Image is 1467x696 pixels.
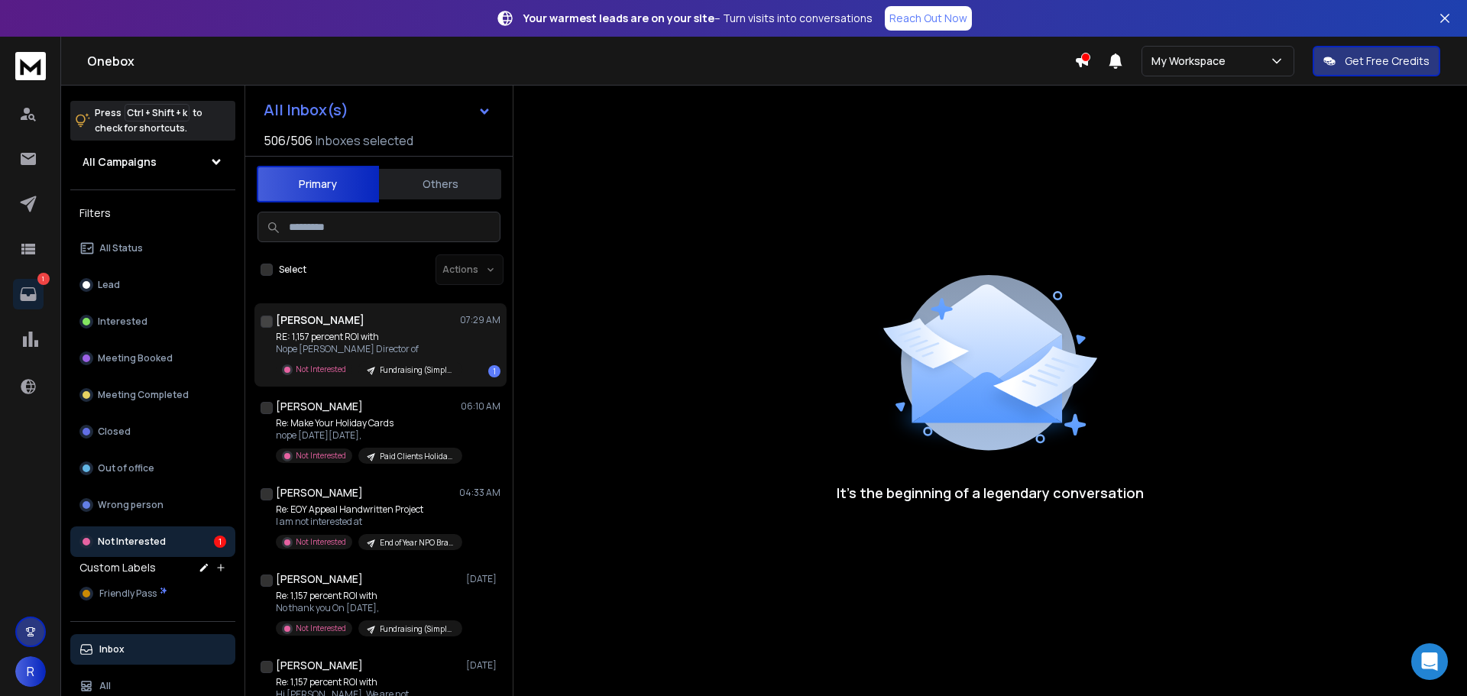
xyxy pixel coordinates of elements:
button: Wrong person [70,490,235,520]
p: Re: Make Your Holiday Cards [276,417,459,429]
p: Re: 1,157 percent ROI with [276,676,459,688]
p: Inbox [99,643,125,656]
p: Wrong person [98,499,164,511]
p: Fundraising (Simply Noted) # 3 [380,364,453,376]
p: It’s the beginning of a legendary conversation [837,482,1144,503]
p: Closed [98,426,131,438]
p: Not Interested [296,364,346,375]
button: Get Free Credits [1313,46,1440,76]
h1: All Inbox(s) [264,102,348,118]
p: All [99,680,111,692]
p: Not Interested [296,623,346,634]
p: Meeting Booked [98,352,173,364]
p: 04:33 AM [459,487,500,499]
p: Re: EOY Appeal Handwritten Project [276,503,459,516]
p: Paid Clients Holiday Cards [380,451,453,462]
a: 1 [13,279,44,309]
p: Out of office [98,462,154,474]
button: Meeting Booked [70,343,235,374]
h3: Filters [70,202,235,224]
button: Inbox [70,634,235,665]
button: All Status [70,233,235,264]
div: Open Intercom Messenger [1411,643,1448,680]
button: Not Interested1 [70,526,235,557]
button: All Campaigns [70,147,235,177]
p: 1 [37,273,50,285]
h3: Inboxes selected [316,131,413,150]
h1: [PERSON_NAME] [276,658,363,673]
p: My Workspace [1151,53,1232,69]
div: 1 [488,365,500,377]
button: Others [379,167,501,201]
p: nope [DATE][DATE], [276,429,459,442]
p: Not Interested [296,450,346,461]
button: Out of office [70,453,235,484]
p: Get Free Credits [1345,53,1430,69]
button: Meeting Completed [70,380,235,410]
button: Lead [70,270,235,300]
span: 506 / 506 [264,131,313,150]
h1: [PERSON_NAME] [276,485,363,500]
h3: Custom Labels [79,560,156,575]
button: R [15,656,46,687]
span: Friendly Pass [99,588,157,600]
button: All Inbox(s) [251,95,504,125]
h1: [PERSON_NAME] [276,399,363,414]
p: Meeting Completed [98,389,189,401]
p: [DATE] [466,659,500,672]
h1: [PERSON_NAME] [276,571,363,587]
h1: [PERSON_NAME] [276,312,364,328]
p: Reach Out Now [889,11,967,26]
img: logo [15,52,46,80]
span: Ctrl + Shift + k [125,104,189,121]
p: Lead [98,279,120,291]
p: – Turn visits into conversations [523,11,873,26]
label: Select [279,264,306,276]
p: Interested [98,316,147,328]
p: End of Year NPO Brass [380,537,453,549]
p: Press to check for shortcuts. [95,105,202,136]
p: 06:10 AM [461,400,500,413]
p: 07:29 AM [460,314,500,326]
p: Re: 1,157 percent ROI with [276,590,459,602]
a: Reach Out Now [885,6,972,31]
p: I am not interested at [276,516,459,528]
h1: Onebox [87,52,1074,70]
p: Not Interested [296,536,346,548]
p: Nope [PERSON_NAME] Director of [276,343,459,355]
strong: Your warmest leads are on your site [523,11,714,25]
button: Closed [70,416,235,447]
p: Not Interested [98,536,166,548]
p: No thank you ﻿On [DATE], [276,602,459,614]
p: Fundraising (Simply Noted) # 3 [380,623,453,635]
button: Friendly Pass [70,578,235,609]
p: RE: 1,157 percent ROI with [276,331,459,343]
button: Primary [257,166,379,202]
div: 1 [214,536,226,548]
p: All Status [99,242,143,254]
h1: All Campaigns [83,154,157,170]
button: Interested [70,306,235,337]
p: [DATE] [466,573,500,585]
